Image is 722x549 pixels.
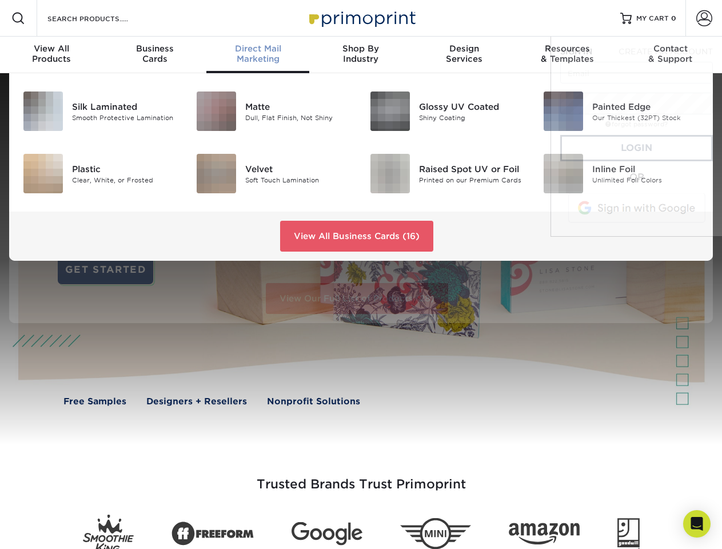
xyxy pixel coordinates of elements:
[413,43,516,64] div: Services
[419,113,526,122] div: Shiny Coating
[245,113,352,122] div: Dull, Flat Finish, Not Shiny
[245,162,352,175] div: Velvet
[413,37,516,73] a: DesignServices
[516,37,619,73] a: Resources& Templates
[544,154,583,193] img: Inline Foil Business Cards
[516,43,619,54] span: Resources
[196,87,352,136] a: Matte Business Cards Matte Dull, Flat Finish, Not Shiny
[560,135,713,161] a: Login
[560,62,713,83] input: Email
[103,43,206,54] span: Business
[103,43,206,64] div: Cards
[516,43,619,64] div: & Templates
[103,37,206,73] a: BusinessCards
[266,283,448,314] a: View Our Full List of Products (28)
[605,121,668,128] a: forgot password?
[197,154,236,193] img: Velvet Business Cards
[370,149,526,198] a: Raised Spot UV or Foil Business Cards Raised Spot UV or Foil Printed on our Premium Cards
[245,100,352,113] div: Matte
[309,43,412,64] div: Industry
[280,221,433,252] a: View All Business Cards (16)
[23,149,179,198] a: Plastic Business Cards Plastic Clear, White, or Frosted
[3,514,97,545] iframe: Google Customer Reviews
[309,43,412,54] span: Shop By
[544,91,583,131] img: Painted Edge Business Cards
[46,11,158,25] input: SEARCH PRODUCTS.....
[419,175,526,185] div: Printed on our Premium Cards
[206,37,309,73] a: Direct MailMarketing
[683,510,711,538] div: Open Intercom Messenger
[543,87,699,136] a: Painted Edge Business Cards Painted Edge Our Thickest (32PT) Stock
[671,14,676,22] span: 0
[196,149,352,198] a: Velvet Business Cards Velvet Soft Touch Lamination
[636,14,669,23] span: MY CART
[72,162,179,175] div: Plastic
[370,91,410,131] img: Glossy UV Coated Business Cards
[560,47,592,56] span: SIGN IN
[413,43,516,54] span: Design
[206,43,309,64] div: Marketing
[292,522,362,546] img: Google
[72,100,179,113] div: Silk Laminated
[619,47,713,56] span: CREATE AN ACCOUNT
[72,113,179,122] div: Smooth Protective Lamination
[197,91,236,131] img: Matte Business Cards
[509,523,580,545] img: Amazon
[245,175,352,185] div: Soft Touch Lamination
[419,100,526,113] div: Glossy UV Coated
[72,175,179,185] div: Clear, White, or Frosted
[23,87,179,136] a: Silk Laminated Business Cards Silk Laminated Smooth Protective Lamination
[23,91,63,131] img: Silk Laminated Business Cards
[560,170,713,184] div: OR
[206,43,309,54] span: Direct Mail
[309,37,412,73] a: Shop ByIndustry
[419,162,526,175] div: Raised Spot UV or Foil
[370,154,410,193] img: Raised Spot UV or Foil Business Cards
[304,6,418,30] img: Primoprint
[27,449,696,506] h3: Trusted Brands Trust Primoprint
[370,87,526,136] a: Glossy UV Coated Business Cards Glossy UV Coated Shiny Coating
[543,149,699,198] a: Inline Foil Business Cards Inline Foil Unlimited Foil Colors
[23,154,63,193] img: Plastic Business Cards
[617,518,640,549] img: Goodwill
